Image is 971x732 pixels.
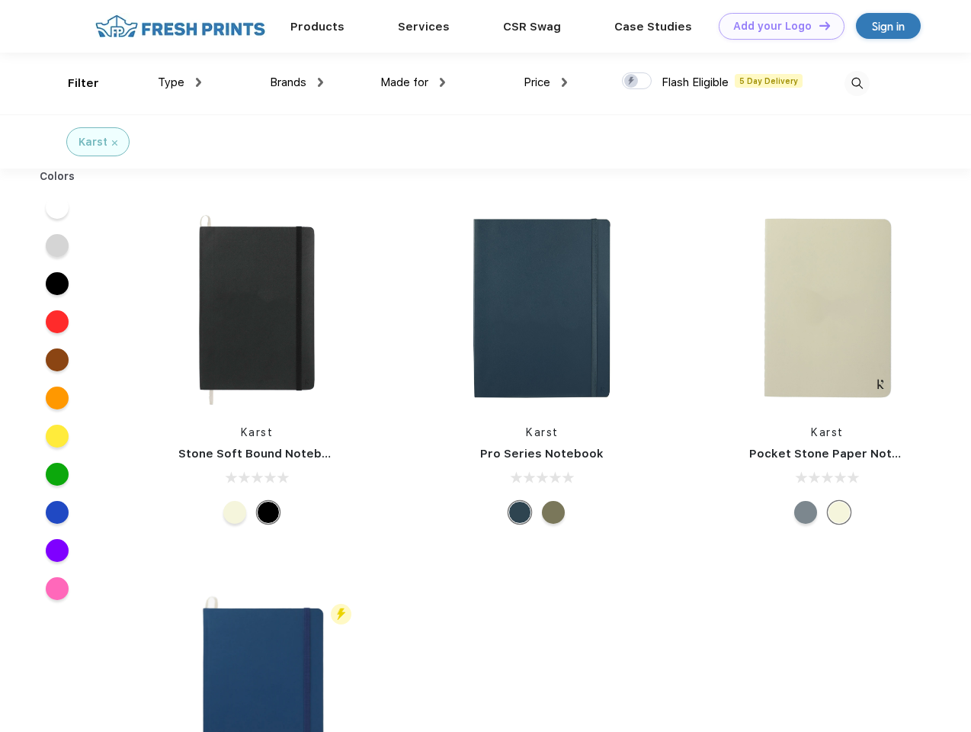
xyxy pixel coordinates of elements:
[318,78,323,87] img: dropdown.png
[735,74,803,88] span: 5 Day Delivery
[158,75,184,89] span: Type
[155,207,358,409] img: func=resize&h=266
[844,71,870,96] img: desktop_search.svg
[503,20,561,34] a: CSR Swag
[811,426,844,438] a: Karst
[749,447,929,461] a: Pocket Stone Paper Notebook
[819,21,830,30] img: DT
[480,447,604,461] a: Pro Series Notebook
[178,447,344,461] a: Stone Soft Bound Notebook
[726,207,929,409] img: func=resize&h=266
[223,501,246,524] div: Beige
[196,78,201,87] img: dropdown.png
[79,134,107,150] div: Karst
[91,13,270,40] img: fo%20logo%202.webp
[331,604,351,624] img: flash_active_toggle.svg
[68,75,99,92] div: Filter
[524,75,550,89] span: Price
[28,169,87,185] div: Colors
[828,501,851,524] div: Beige
[290,20,344,34] a: Products
[526,426,559,438] a: Karst
[794,501,817,524] div: Gray
[856,13,921,39] a: Sign in
[508,501,531,524] div: Navy
[257,501,280,524] div: Black
[872,18,905,35] div: Sign in
[733,20,812,33] div: Add your Logo
[380,75,428,89] span: Made for
[441,207,643,409] img: func=resize&h=266
[440,78,445,87] img: dropdown.png
[241,426,274,438] a: Karst
[562,78,567,87] img: dropdown.png
[542,501,565,524] div: Olive
[270,75,306,89] span: Brands
[398,20,450,34] a: Services
[662,75,729,89] span: Flash Eligible
[112,140,117,146] img: filter_cancel.svg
